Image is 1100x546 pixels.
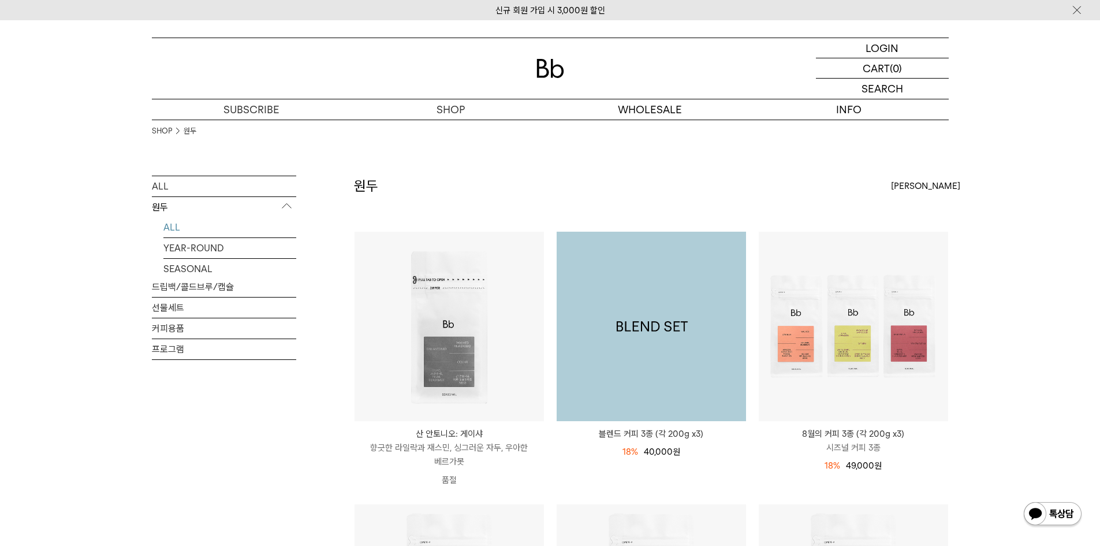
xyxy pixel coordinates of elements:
[816,58,949,79] a: CART (0)
[557,427,746,441] a: 블렌드 커피 3종 (각 200g x3)
[816,38,949,58] a: LOGIN
[355,427,544,441] p: 산 안토니오: 게이샤
[673,447,680,457] span: 원
[557,232,746,421] img: 1000001179_add2_053.png
[152,197,296,218] p: 원두
[890,58,902,78] p: (0)
[644,447,680,457] span: 40,000
[866,38,898,58] p: LOGIN
[152,99,351,120] a: SUBSCRIBE
[495,5,605,16] a: 신규 회원 가입 시 3,000원 할인
[750,99,949,120] p: INFO
[863,58,890,78] p: CART
[355,469,544,492] p: 품절
[152,277,296,297] a: 드립백/콜드브루/캡슐
[759,427,948,441] p: 8월의 커피 3종 (각 200g x3)
[152,318,296,339] a: 커피용품
[759,441,948,455] p: 시즈널 커피 3종
[891,179,960,193] span: [PERSON_NAME]
[355,232,544,421] img: 산 안토니오: 게이샤
[550,99,750,120] p: WHOLESALE
[557,232,746,421] a: 블렌드 커피 3종 (각 200g x3)
[825,459,840,473] div: 18%
[355,427,544,469] a: 산 안토니오: 게이샤 향긋한 라일락과 재스민, 싱그러운 자두, 우아한 베르가못
[152,125,172,137] a: SHOP
[862,79,903,99] p: SEARCH
[1023,501,1083,529] img: 카카오톡 채널 1:1 채팅 버튼
[846,460,882,471] span: 49,000
[152,339,296,359] a: 프로그램
[163,217,296,237] a: ALL
[163,238,296,258] a: YEAR-ROUND
[874,460,882,471] span: 원
[163,259,296,279] a: SEASONAL
[351,99,550,120] a: SHOP
[759,232,948,421] img: 8월의 커피 3종 (각 200g x3)
[354,176,378,196] h2: 원두
[536,59,564,78] img: 로고
[152,176,296,196] a: ALL
[152,298,296,318] a: 선물세트
[184,125,196,137] a: 원두
[622,445,638,459] div: 18%
[355,441,544,469] p: 향긋한 라일락과 재스민, 싱그러운 자두, 우아한 베르가못
[759,427,948,455] a: 8월의 커피 3종 (각 200g x3) 시즈널 커피 3종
